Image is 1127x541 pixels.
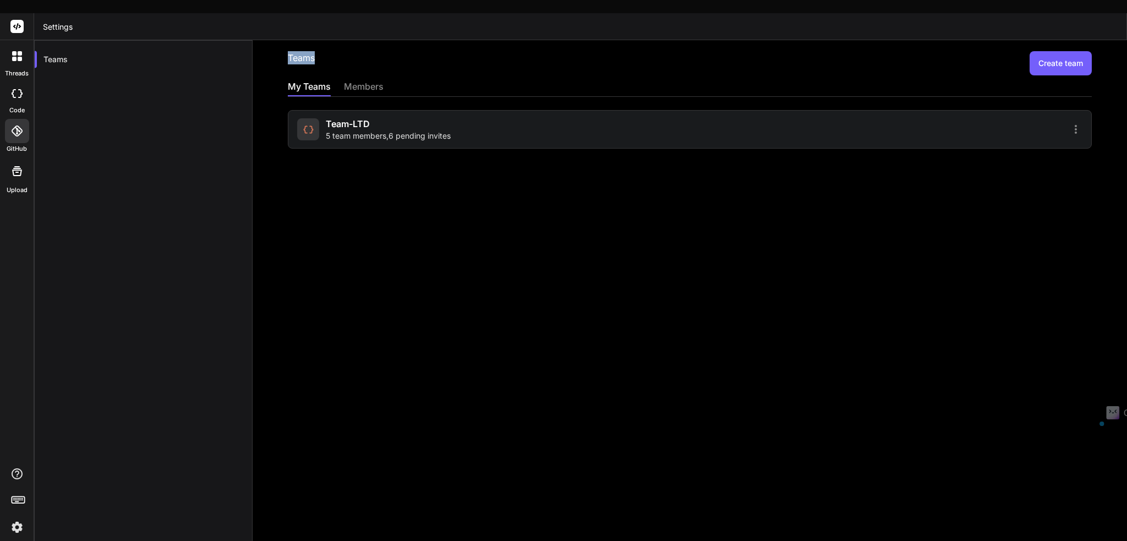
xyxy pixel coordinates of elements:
div: Keywords by Traffic [123,65,182,72]
h2: Teams [288,51,315,75]
img: logo_orange.svg [18,18,26,26]
div: v 4.0.25 [31,18,54,26]
img: tab_keywords_by_traffic_grey.svg [111,64,120,73]
img: tab_domain_overview_orange.svg [32,64,41,73]
img: website_grey.svg [18,29,26,37]
label: code [9,106,25,115]
header: Settings [34,13,1127,40]
span: Team-LTD [326,117,370,130]
label: GitHub [7,144,27,154]
div: members [344,80,384,95]
label: Upload [7,185,28,195]
img: settings [8,518,26,537]
div: Domain Overview [44,65,99,72]
div: Teams [35,47,252,72]
div: My Teams [288,80,331,95]
button: Create team [1030,51,1092,75]
span: 5 team members , 6 pending invites [326,130,451,141]
div: Domain: [DOMAIN_NAME] [29,29,121,37]
label: threads [5,69,29,78]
